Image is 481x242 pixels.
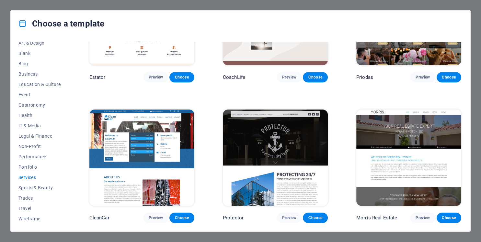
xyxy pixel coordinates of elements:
span: Education & Culture [18,82,61,87]
span: Choose [175,75,189,80]
span: Preview [149,75,163,80]
span: Preview [416,75,430,80]
button: Health [18,110,61,121]
p: CoachLife [223,74,245,80]
button: Legal & Finance [18,131,61,141]
span: Blog [18,61,61,66]
p: Protector [223,215,244,221]
p: CleanCar [89,215,109,221]
button: Preview [277,72,302,82]
span: Performance [18,154,61,159]
img: Protector [223,110,328,206]
button: Preview [410,213,435,223]
button: Art & Design [18,38,61,48]
span: Event [18,92,61,97]
span: Preview [416,215,430,220]
span: Choose [442,215,456,220]
img: CleanCar [89,110,194,206]
button: Choose [169,213,194,223]
button: Preview [277,213,302,223]
span: Wireframe [18,216,61,221]
button: Performance [18,152,61,162]
span: Art & Design [18,40,61,46]
button: Choose [303,72,327,82]
button: Services [18,172,61,183]
button: Choose [437,213,461,223]
button: Choose [169,72,194,82]
button: Trades [18,193,61,203]
button: Gastronomy [18,100,61,110]
span: Health [18,113,61,118]
button: Preview [410,72,435,82]
span: Choose [175,215,189,220]
button: Business [18,69,61,79]
button: Sports & Beauty [18,183,61,193]
span: Services [18,175,61,180]
button: Education & Culture [18,79,61,89]
p: Priodas [356,74,373,80]
p: Morris Real Estate [356,215,397,221]
button: Blog [18,58,61,69]
span: Choose [308,215,322,220]
button: Event [18,89,61,100]
button: Choose [303,213,327,223]
span: Trades [18,195,61,201]
span: Travel [18,206,61,211]
img: Morris Real Estate [356,110,461,206]
button: IT & Media [18,121,61,131]
span: Sports & Beauty [18,185,61,190]
span: Portfolio [18,164,61,170]
h4: Choose a template [18,18,104,29]
span: Preview [282,215,296,220]
span: Choose [308,75,322,80]
button: Preview [143,213,168,223]
button: Non-Profit [18,141,61,152]
button: Portfolio [18,162,61,172]
span: IT & Media [18,123,61,128]
span: Legal & Finance [18,133,61,139]
span: Blank [18,51,61,56]
button: Blank [18,48,61,58]
span: Preview [282,75,296,80]
span: Preview [149,215,163,220]
button: Choose [437,72,461,82]
button: Wireframe [18,214,61,224]
span: Non-Profit [18,144,61,149]
button: Preview [143,72,168,82]
button: Travel [18,203,61,214]
p: Estator [89,74,106,80]
span: Gastronomy [18,102,61,108]
span: Business [18,71,61,77]
span: Choose [442,75,456,80]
